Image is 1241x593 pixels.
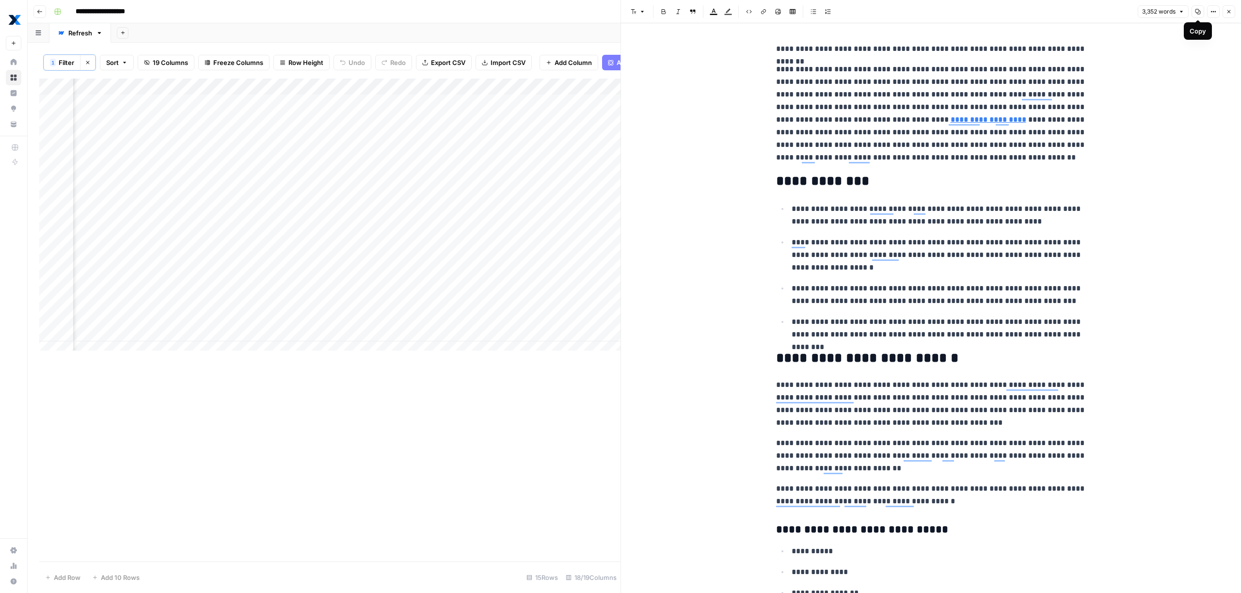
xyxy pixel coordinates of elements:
button: Add 10 Rows [86,570,145,585]
a: Opportunities [6,101,21,116]
button: Sort [100,55,134,70]
span: Add Row [54,573,80,582]
a: Your Data [6,116,21,132]
button: Row Height [273,55,330,70]
img: MaintainX Logo [6,11,23,29]
button: Export CSV [416,55,472,70]
span: Filter [59,58,74,67]
button: 3,352 words [1138,5,1189,18]
button: Redo [375,55,412,70]
a: Browse [6,70,21,85]
button: 19 Columns [138,55,194,70]
button: Workspace: MaintainX [6,8,21,32]
a: Home [6,54,21,70]
button: 1Filter [44,55,80,70]
button: Add Row [39,570,86,585]
button: Help + Support [6,574,21,589]
div: 18/19 Columns [562,570,620,585]
span: Export CSV [431,58,465,67]
span: 19 Columns [153,58,188,67]
span: Undo [349,58,365,67]
button: Freeze Columns [198,55,270,70]
span: Row Height [288,58,323,67]
div: 15 Rows [523,570,562,585]
button: Add Column [540,55,598,70]
button: Add Power Agent [602,55,675,70]
span: Add 10 Rows [101,573,140,582]
span: 3,352 words [1142,7,1176,16]
span: Redo [390,58,406,67]
span: Freeze Columns [213,58,263,67]
button: Import CSV [476,55,532,70]
div: 1 [50,59,56,66]
a: Insights [6,85,21,101]
span: Add Column [555,58,592,67]
a: Usage [6,558,21,574]
div: Refresh [68,28,92,38]
span: Sort [106,58,119,67]
a: Refresh [49,23,111,43]
span: 1 [51,59,54,66]
a: Settings [6,543,21,558]
span: Import CSV [491,58,525,67]
button: Undo [334,55,371,70]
